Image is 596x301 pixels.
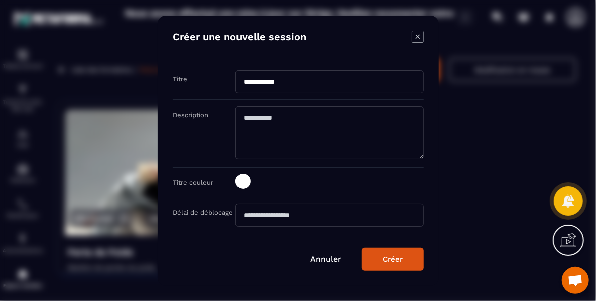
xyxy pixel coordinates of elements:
[173,209,233,216] label: Délai de déblocage
[173,31,306,45] h4: Créer une nouvelle session
[310,254,341,264] a: Annuler
[562,267,589,294] div: Ouvrir le chat
[173,179,213,186] label: Titre couleur
[383,255,403,264] div: Créer
[173,75,187,83] label: Titre
[362,248,424,271] button: Créer
[173,111,208,119] label: Description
